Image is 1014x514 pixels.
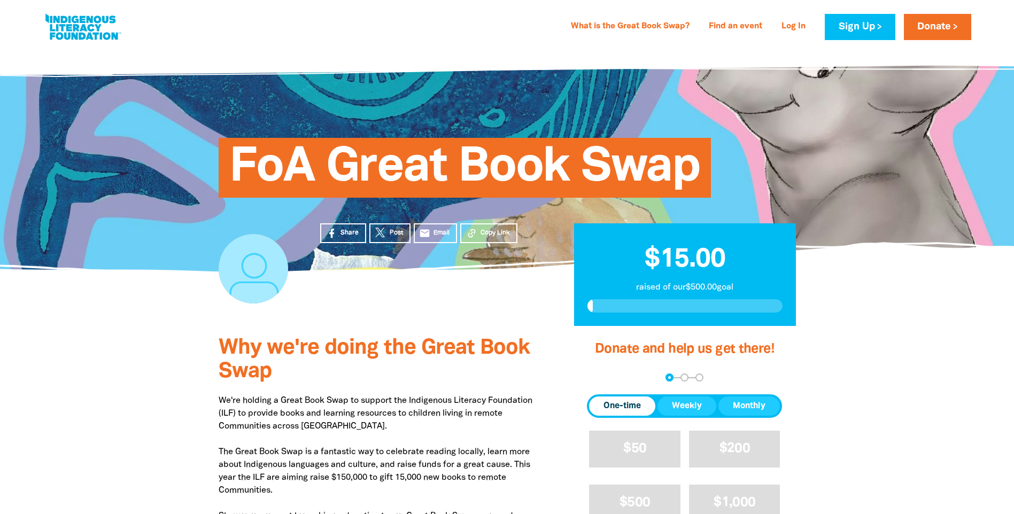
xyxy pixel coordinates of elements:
[695,373,703,381] button: Navigate to step 3 of 3 to enter your payment details
[657,396,716,416] button: Weekly
[718,396,780,416] button: Monthly
[587,281,783,294] p: raised of our $500.00 goal
[589,396,655,416] button: One-time
[589,431,680,468] button: $50
[340,228,359,238] span: Share
[414,223,458,243] a: emailEmail
[689,431,780,468] button: $200
[419,228,430,239] i: email
[587,394,782,418] div: Donation frequency
[825,14,895,40] a: Sign Up
[665,373,674,381] button: Navigate to step 1 of 3 to enter your donation amount
[904,14,971,40] a: Donate
[434,228,450,238] span: Email
[680,373,688,381] button: Navigate to step 2 of 3 to enter your details
[719,442,750,455] span: $200
[775,18,812,35] a: Log In
[595,343,775,355] span: Donate and help us get there!
[219,338,530,381] span: Why we're doing the Great Book Swap
[645,247,725,272] span: $15.00
[672,400,702,412] span: Weekly
[603,400,641,412] span: One-time
[481,228,510,238] span: Copy Link
[390,228,403,238] span: Post
[620,496,650,509] span: $500
[229,146,700,198] span: FoA Great Book Swap
[733,400,765,412] span: Monthly
[714,496,755,509] span: $1,000
[623,442,646,455] span: $50
[460,223,517,243] button: Copy Link
[702,18,769,35] a: Find an event
[320,223,366,243] a: Share
[564,18,696,35] a: What is the Great Book Swap?
[369,223,411,243] a: Post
